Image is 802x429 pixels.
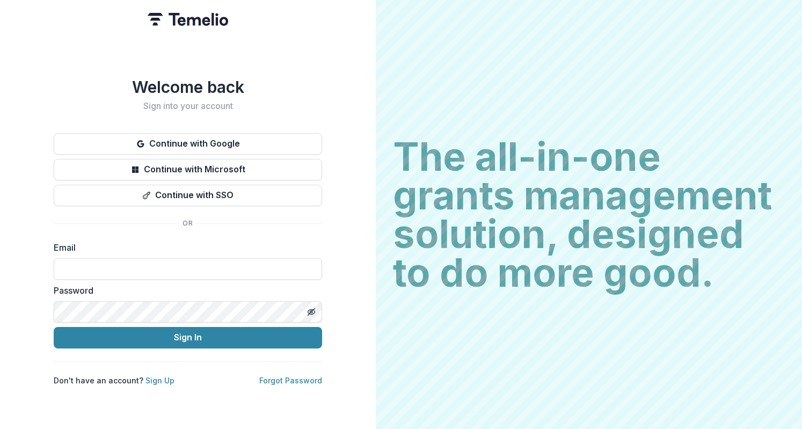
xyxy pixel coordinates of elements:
[54,375,174,386] p: Don't have an account?
[259,376,322,385] a: Forgot Password
[303,303,320,321] button: Toggle password visibility
[54,241,316,254] label: Email
[54,133,322,155] button: Continue with Google
[148,13,228,26] img: Temelio
[54,327,322,348] button: Sign In
[54,77,322,97] h1: Welcome back
[54,159,322,180] button: Continue with Microsoft
[54,101,322,111] h2: Sign into your account
[54,284,316,297] label: Password
[54,185,322,206] button: Continue with SSO
[145,376,174,385] a: Sign Up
